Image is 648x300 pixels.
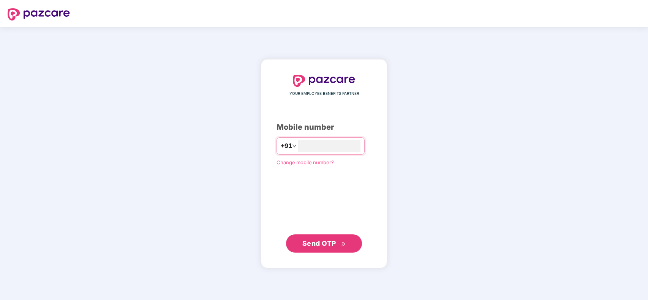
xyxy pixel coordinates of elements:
span: YOUR EMPLOYEE BENEFITS PARTNER [289,91,359,97]
span: +91 [281,141,292,151]
img: logo [293,75,355,87]
span: double-right [341,242,346,247]
img: logo [8,8,70,20]
a: Change mobile number? [277,159,334,165]
div: Mobile number [277,121,371,133]
span: Send OTP [302,239,336,247]
span: down [292,144,297,148]
button: Send OTPdouble-right [286,234,362,253]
